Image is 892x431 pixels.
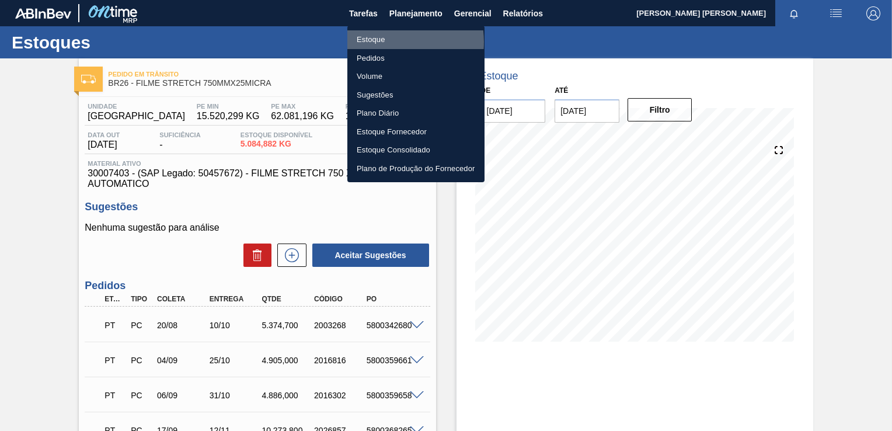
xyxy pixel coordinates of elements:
a: Pedidos [347,49,485,68]
a: Sugestões [347,86,485,105]
a: Estoque Fornecedor [347,123,485,141]
a: Estoque [347,30,485,49]
a: Volume [347,67,485,86]
a: Plano de Produção do Fornecedor [347,159,485,178]
a: Plano Diário [347,104,485,123]
a: Estoque Consolidado [347,141,485,159]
